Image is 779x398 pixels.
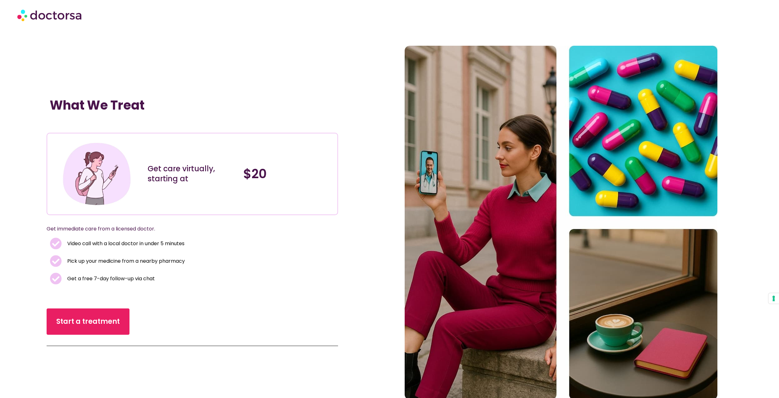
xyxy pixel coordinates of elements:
p: Get immediate care from a licensed doctor. [47,225,323,233]
img: Illustration depicting a young woman in a casual outfit, engaged with her smartphone. She has a p... [61,138,133,210]
iframe: Customer reviews powered by Trustpilot [50,119,144,127]
button: Your consent preferences for tracking technologies [768,293,779,304]
h4: $20 [243,166,333,181]
span: Pick up your medicine from a nearby pharmacy [66,257,185,266]
h1: What We Treat [50,98,335,113]
span: Video call with a local doctor in under 5 minutes [66,239,185,248]
a: Start a treatment [47,308,129,335]
div: Get care virtually, starting at [148,164,237,184]
span: Get a free 7-day follow-up via chat [66,274,155,283]
span: Start a treatment [56,317,120,327]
